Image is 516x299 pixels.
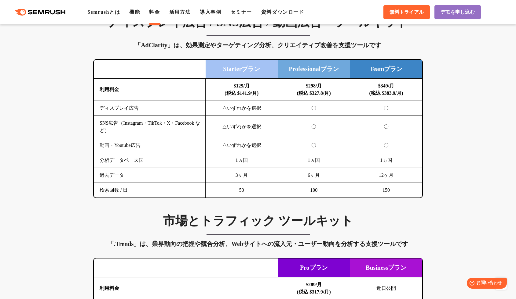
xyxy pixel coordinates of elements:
[225,83,258,96] b: $129/月 (税込 $141.9/月)
[93,40,423,50] div: 「AdClarity」は、効果測定やターゲティング分析、クリエイティブ改善を支援ツールです
[94,153,206,168] td: 分析データベース国
[200,9,221,15] a: 導入事例
[297,282,331,294] b: $289/月 (税込 $317.9/月)
[129,9,140,15] a: 機能
[206,116,278,138] td: △いずれかを選択
[100,286,119,291] b: 利用料金
[462,275,509,292] iframe: Help widget launcher
[206,138,278,153] td: △いずれかを選択
[369,83,403,96] b: $349/月 (税込 $383.9/月)
[350,60,423,79] td: Teamプラン
[278,101,350,116] td: 〇
[441,9,475,16] span: デモを申し込む
[278,183,350,198] td: 100
[149,9,160,15] a: 料金
[278,168,350,183] td: 6ヶ月
[94,101,206,116] td: ディスプレイ広告
[278,60,350,79] td: Professionalプラン
[278,153,350,168] td: 1ヵ国
[94,116,206,138] td: SNS広告（Instagram・TikTok・X・Facebook など）
[278,116,350,138] td: 〇
[94,138,206,153] td: 動画・Youtube広告
[350,168,423,183] td: 12ヶ月
[94,168,206,183] td: 過去データ
[94,183,206,198] td: 検索回数 / 日
[206,168,278,183] td: 3ヶ月
[278,258,350,277] td: Proプラン
[100,87,119,92] b: 利用料金
[434,5,481,19] a: デモを申し込む
[206,60,278,79] td: Starterプラン
[350,183,423,198] td: 150
[206,183,278,198] td: 50
[350,153,423,168] td: 1ヵ国
[297,83,331,96] b: $298/月 (税込 $327.8/月)
[278,138,350,153] td: 〇
[230,9,252,15] a: セミナー
[206,153,278,168] td: 1ヵ国
[261,9,304,15] a: 資料ダウンロード
[206,101,278,116] td: △いずれかを選択
[350,258,423,277] td: Businessプラン
[87,9,120,15] a: Semrushとは
[383,5,430,19] a: 無料トライアル
[350,116,423,138] td: 〇
[350,101,423,116] td: 〇
[93,213,423,229] h3: 市場とトラフィック ツールキット
[169,9,191,15] a: 活用方法
[93,239,423,249] div: 「.Trends」は、業界動向の把握や競合分析、Webサイトへの流入元・ユーザー動向を分析する支援ツールです
[390,9,424,16] span: 無料トライアル
[350,138,423,153] td: 〇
